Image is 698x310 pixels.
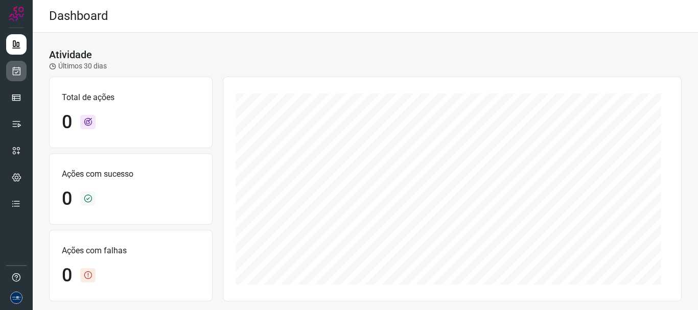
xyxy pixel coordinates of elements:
[62,245,200,257] p: Ações com falhas
[49,61,107,71] p: Últimos 30 dias
[62,168,200,180] p: Ações com sucesso
[10,292,22,304] img: d06bdf07e729e349525d8f0de7f5f473.png
[9,6,24,21] img: Logo
[62,188,72,210] h1: 0
[62,111,72,133] h1: 0
[49,9,108,23] h2: Dashboard
[49,49,92,61] h3: Atividade
[62,265,72,287] h1: 0
[62,91,200,104] p: Total de ações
